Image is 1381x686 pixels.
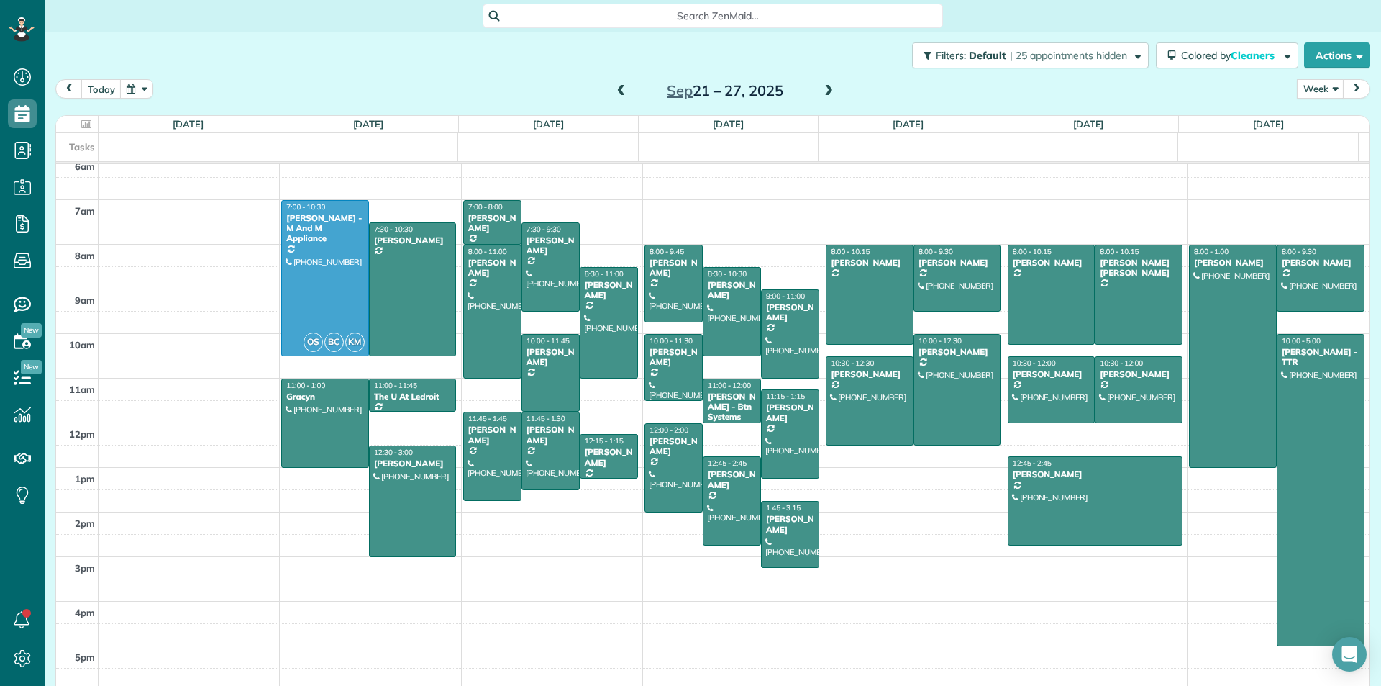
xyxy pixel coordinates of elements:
span: 12:15 - 1:15 [585,436,624,446]
span: 10:00 - 11:45 [527,336,570,346]
div: [PERSON_NAME] [373,459,452,469]
span: 11:00 - 12:00 [708,381,751,390]
div: [PERSON_NAME] [649,347,698,368]
span: 10:30 - 12:00 [1100,358,1143,368]
span: 7:30 - 9:30 [527,225,561,234]
div: [PERSON_NAME] [830,369,909,379]
a: [DATE] [173,118,204,130]
span: 10:30 - 12:30 [831,358,874,368]
span: 11:00 - 11:45 [374,381,417,390]
div: [PERSON_NAME] [373,235,452,245]
button: prev [55,79,83,99]
div: [PERSON_NAME] [1012,469,1178,479]
div: [PERSON_NAME] [1012,369,1091,379]
div: [PERSON_NAME] [584,447,634,468]
span: 5pm [75,651,95,663]
span: 11:45 - 1:45 [468,414,507,423]
span: Colored by [1181,49,1280,62]
span: 10:00 - 5:00 [1282,336,1321,346]
a: [DATE] [533,118,564,130]
span: 12:00 - 2:00 [650,425,688,435]
div: [PERSON_NAME] [830,258,909,268]
div: Open Intercom Messenger [1332,637,1367,672]
span: Tasks [69,141,95,153]
span: 11:15 - 1:15 [766,392,805,401]
div: [PERSON_NAME] [765,402,815,423]
span: 11:00 - 1:00 [286,381,325,390]
span: 7am [75,205,95,217]
a: [DATE] [713,118,744,130]
div: [PERSON_NAME] - Btn Systems [707,392,757,423]
div: [PERSON_NAME] [526,347,575,368]
span: 9:00 - 11:00 [766,292,805,301]
span: KM [345,333,365,352]
a: [DATE] [1073,118,1104,130]
span: 8:00 - 10:15 [831,247,870,256]
span: 8:00 - 9:30 [1282,247,1316,256]
a: [DATE] [353,118,384,130]
span: | 25 appointments hidden [1010,49,1127,62]
div: The U At Ledroit [373,392,452,402]
span: 8:00 - 1:00 [1194,247,1229,256]
span: OS [304,333,323,352]
div: [PERSON_NAME] [707,280,757,301]
span: 11:45 - 1:30 [527,414,565,423]
span: 8:00 - 11:00 [468,247,507,256]
span: 1:45 - 3:15 [766,503,801,513]
button: Week [1297,79,1344,99]
div: [PERSON_NAME] [PERSON_NAME] [1099,258,1178,279]
span: Filters: [936,49,966,62]
div: [PERSON_NAME] [1099,369,1178,379]
div: [PERSON_NAME] [584,280,634,301]
span: 10:00 - 12:30 [919,336,962,346]
span: 7:30 - 10:30 [374,225,413,234]
span: New [21,323,42,338]
a: Filters: Default | 25 appointments hidden [905,42,1149,68]
div: [PERSON_NAME] - M And M Appliance [286,213,365,244]
span: Cleaners [1231,49,1277,62]
span: 6am [75,161,95,172]
h2: 21 – 27, 2025 [635,83,815,99]
span: 9am [75,294,95,306]
span: 1pm [75,473,95,484]
div: [PERSON_NAME] - TTR [1281,347,1360,368]
div: [PERSON_NAME] [707,469,757,490]
div: [PERSON_NAME] [918,258,997,268]
span: 8am [75,250,95,261]
button: today [81,79,122,99]
div: [PERSON_NAME] [765,302,815,323]
span: 10:00 - 11:30 [650,336,693,346]
span: 4pm [75,607,95,618]
span: 12pm [69,428,95,440]
span: 12:30 - 3:00 [374,448,413,457]
button: Colored byCleaners [1156,42,1298,68]
span: 8:00 - 9:30 [919,247,953,256]
div: [PERSON_NAME] [649,436,698,457]
button: Filters: Default | 25 appointments hidden [912,42,1149,68]
div: [PERSON_NAME] [1012,258,1091,268]
a: [DATE] [893,118,924,130]
span: 8:00 - 10:15 [1100,247,1139,256]
span: 12:45 - 2:45 [708,459,747,468]
span: BC [324,333,344,352]
div: [PERSON_NAME] [468,425,517,446]
span: 2pm [75,518,95,529]
div: [PERSON_NAME] [1281,258,1360,268]
span: 11am [69,384,95,395]
div: [PERSON_NAME] [918,347,997,357]
div: [PERSON_NAME] [1193,258,1272,268]
span: 8:00 - 10:15 [1013,247,1052,256]
span: Default [969,49,1007,62]
button: Actions [1304,42,1370,68]
span: 10:30 - 12:00 [1013,358,1056,368]
span: 7:00 - 8:00 [468,202,503,212]
span: New [21,360,42,374]
div: [PERSON_NAME] [468,258,517,279]
span: Sep [667,81,693,99]
span: 8:30 - 11:00 [585,269,624,279]
span: 12:45 - 2:45 [1013,459,1052,468]
div: [PERSON_NAME] [526,235,575,256]
div: [PERSON_NAME] [526,425,575,446]
span: 3pm [75,562,95,574]
div: [PERSON_NAME] [765,514,815,535]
